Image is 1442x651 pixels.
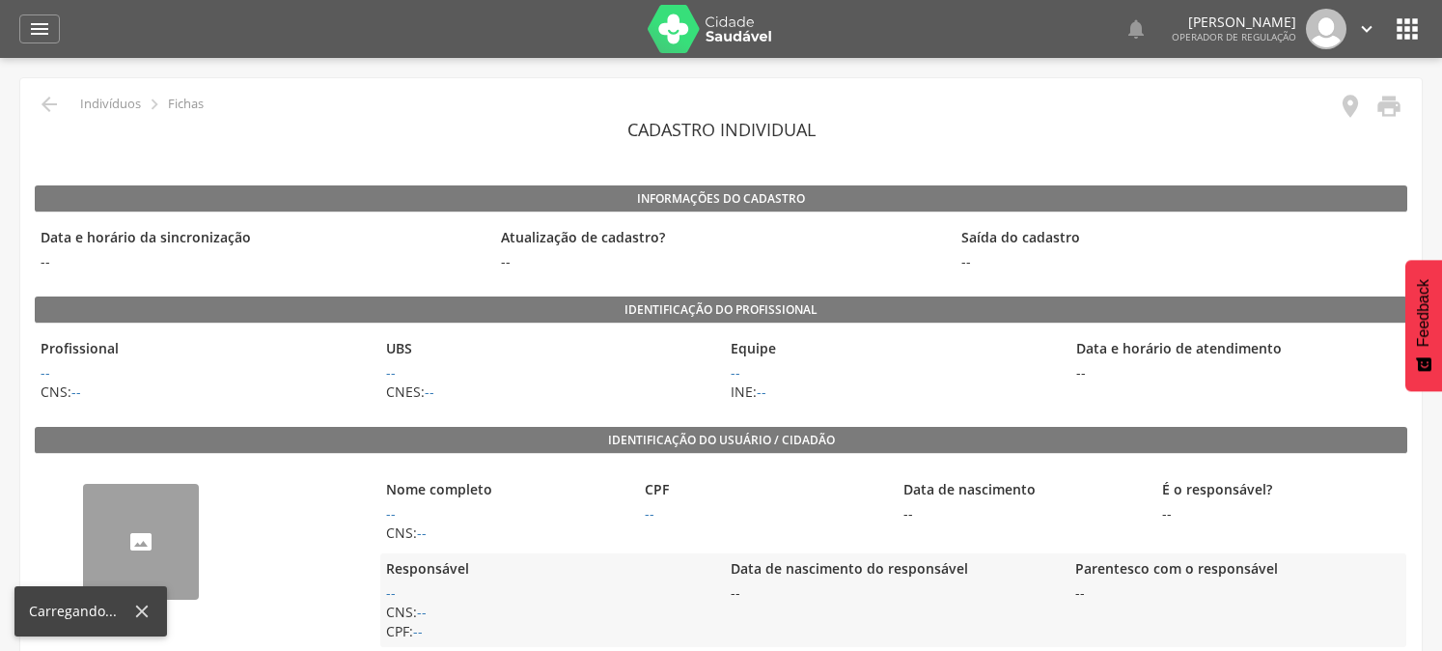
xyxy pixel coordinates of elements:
[1124,9,1148,49] a: 
[38,93,61,116] i: Voltar
[1392,14,1423,44] i: 
[725,583,1060,603] span: --
[380,603,715,622] span: CNS:
[19,14,60,43] a: 
[35,228,485,250] legend: Data e horário da sincronização
[417,524,427,542] a: --
[28,17,51,41] i: 
[35,297,1407,324] legend: Identificação do profissional
[1070,363,1406,382] span: --
[168,97,204,112] p: Fichas
[956,252,1406,271] span: --
[35,185,1407,212] legend: Informações do Cadastro
[80,97,141,112] p: Indivíduos
[495,252,516,271] span: --
[413,622,423,640] a: --
[144,94,165,115] i: 
[386,504,396,523] a: --
[1375,93,1402,120] i: Imprimir
[380,524,629,543] span: CNS:
[1364,93,1402,125] a: 
[1070,339,1406,361] legend: Data e horário de atendimento
[425,382,434,401] a: Ir para UBS
[380,339,716,361] legend: UBS
[41,363,50,382] a: Ir para perfil do agente
[639,480,888,502] legend: CPF
[35,112,1407,147] header: Cadastro individual
[380,382,716,402] span: CNES:
[1415,279,1432,347] span: Feedback
[386,583,396,602] a: --
[1156,504,1405,524] span: --
[725,382,1061,402] span: INE:
[35,427,1407,454] legend: Identificação do usuário / cidadão
[1356,9,1377,49] a: 
[956,228,1406,250] legend: Saída do cadastro
[495,228,946,250] legend: Atualização de cadastro?
[35,382,371,402] span: CNS:
[645,504,654,523] a: --
[1069,583,1404,603] span: --
[35,339,371,361] legend: Profissional
[35,252,485,271] span: --
[417,603,427,621] a: --
[1356,18,1377,40] i: 
[725,339,1061,361] legend: Equipe
[386,363,396,382] a: Ir para UBS
[1337,93,1364,120] i: Localização
[898,480,1147,502] legend: Data de nascimento
[1405,260,1442,391] button: Feedback - Mostrar pesquisa
[29,602,131,621] div: Carregando...
[757,382,766,401] a: Ir para Equipe
[1069,559,1404,581] legend: Parentesco com o responsável
[71,382,81,401] a: Ir para perfil do agente
[1124,17,1148,41] i: 
[1172,15,1296,29] p: [PERSON_NAME]
[380,480,629,502] legend: Nome completo
[380,559,715,581] legend: Responsável
[898,504,1147,524] span: --
[1172,30,1296,43] span: Operador de regulação
[725,559,1060,581] legend: Data de nascimento do responsável
[731,363,740,382] a: Ir para Equipe
[380,622,715,641] span: CPF:
[1156,480,1405,502] legend: É o responsável?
